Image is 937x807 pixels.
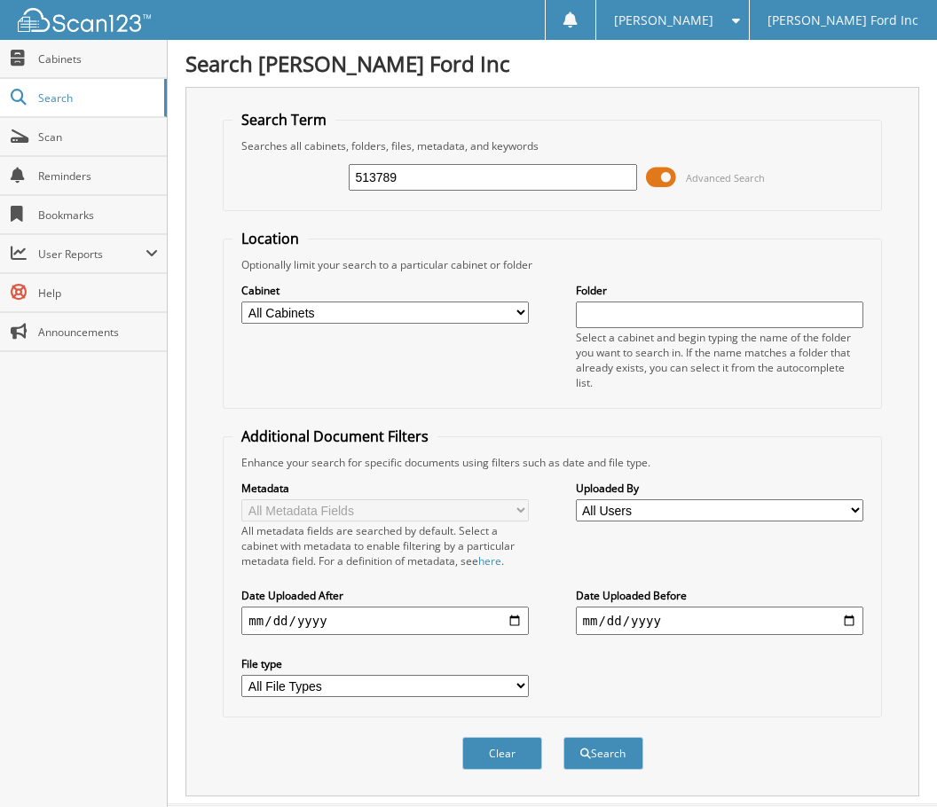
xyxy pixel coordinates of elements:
[241,481,529,496] label: Metadata
[686,171,765,184] span: Advanced Search
[848,722,937,807] iframe: Chat Widget
[232,427,437,446] legend: Additional Document Filters
[38,168,158,184] span: Reminders
[38,51,158,67] span: Cabinets
[38,90,155,106] span: Search
[478,553,501,568] a: here
[232,257,871,272] div: Optionally limit your search to a particular cabinet or folder
[18,8,151,32] img: scan123-logo-white.svg
[462,737,542,770] button: Clear
[563,737,643,770] button: Search
[38,208,158,223] span: Bookmarks
[38,129,158,145] span: Scan
[38,325,158,340] span: Announcements
[614,15,713,26] span: [PERSON_NAME]
[576,330,863,390] div: Select a cabinet and begin typing the name of the folder you want to search in. If the name match...
[576,481,863,496] label: Uploaded By
[576,283,863,298] label: Folder
[232,229,308,248] legend: Location
[241,523,529,568] div: All metadata fields are searched by default. Select a cabinet with metadata to enable filtering b...
[232,110,335,129] legend: Search Term
[576,588,863,603] label: Date Uploaded Before
[232,455,871,470] div: Enhance your search for specific documents using filters such as date and file type.
[768,15,918,26] span: [PERSON_NAME] Ford Inc
[241,607,529,635] input: start
[241,656,529,671] label: File type
[185,49,919,78] h1: Search [PERSON_NAME] Ford Inc
[232,138,871,153] div: Searches all cabinets, folders, files, metadata, and keywords
[241,283,529,298] label: Cabinet
[38,286,158,301] span: Help
[38,247,146,262] span: User Reports
[576,607,863,635] input: end
[241,588,529,603] label: Date Uploaded After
